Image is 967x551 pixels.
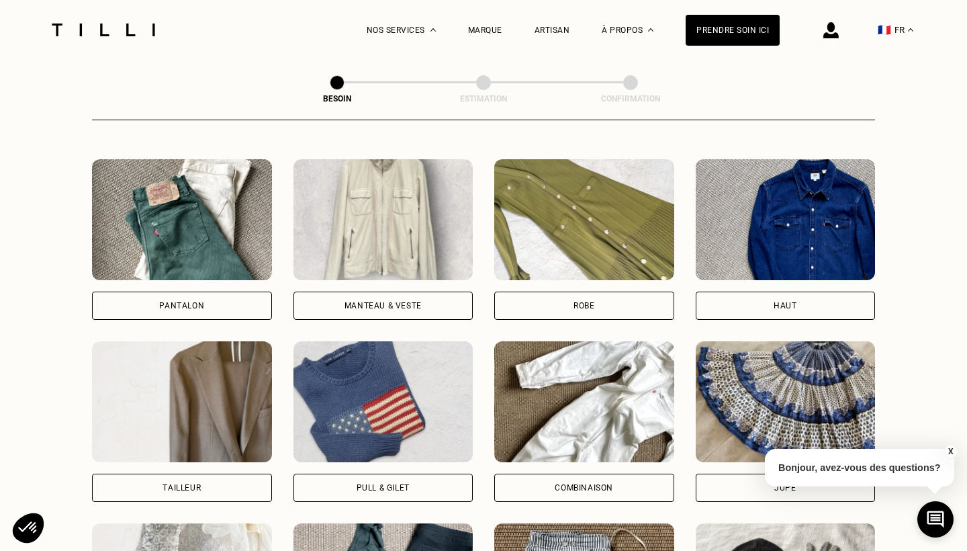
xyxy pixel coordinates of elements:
div: Manteau & Veste [344,302,422,310]
img: Menu déroulant à propos [648,28,653,32]
div: Pantalon [159,302,204,310]
div: Combinaison [555,484,613,492]
div: Tailleur [163,484,201,492]
img: Logo du service de couturière Tilli [47,24,160,36]
img: Tilli retouche votre Combinaison [494,341,674,462]
div: Robe [573,302,594,310]
img: Tilli retouche votre Robe [494,159,674,280]
img: icône connexion [823,22,839,38]
a: Artisan [535,26,570,35]
img: Tilli retouche votre Pantalon [92,159,272,280]
div: Confirmation [563,94,698,103]
a: Prendre soin ici [686,15,780,46]
img: Tilli retouche votre Pull & gilet [293,341,473,462]
div: Besoin [270,94,404,103]
p: Bonjour, avez-vous des questions? [765,449,954,486]
img: Tilli retouche votre Tailleur [92,341,272,462]
div: Haut [774,302,796,310]
div: Pull & gilet [357,484,410,492]
img: Tilli retouche votre Jupe [696,341,876,462]
a: Marque [468,26,502,35]
img: Tilli retouche votre Manteau & Veste [293,159,473,280]
img: Menu déroulant [430,28,436,32]
img: Tilli retouche votre Haut [696,159,876,280]
button: X [943,444,957,459]
img: menu déroulant [908,28,913,32]
span: 🇫🇷 [878,24,891,36]
div: Estimation [416,94,551,103]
